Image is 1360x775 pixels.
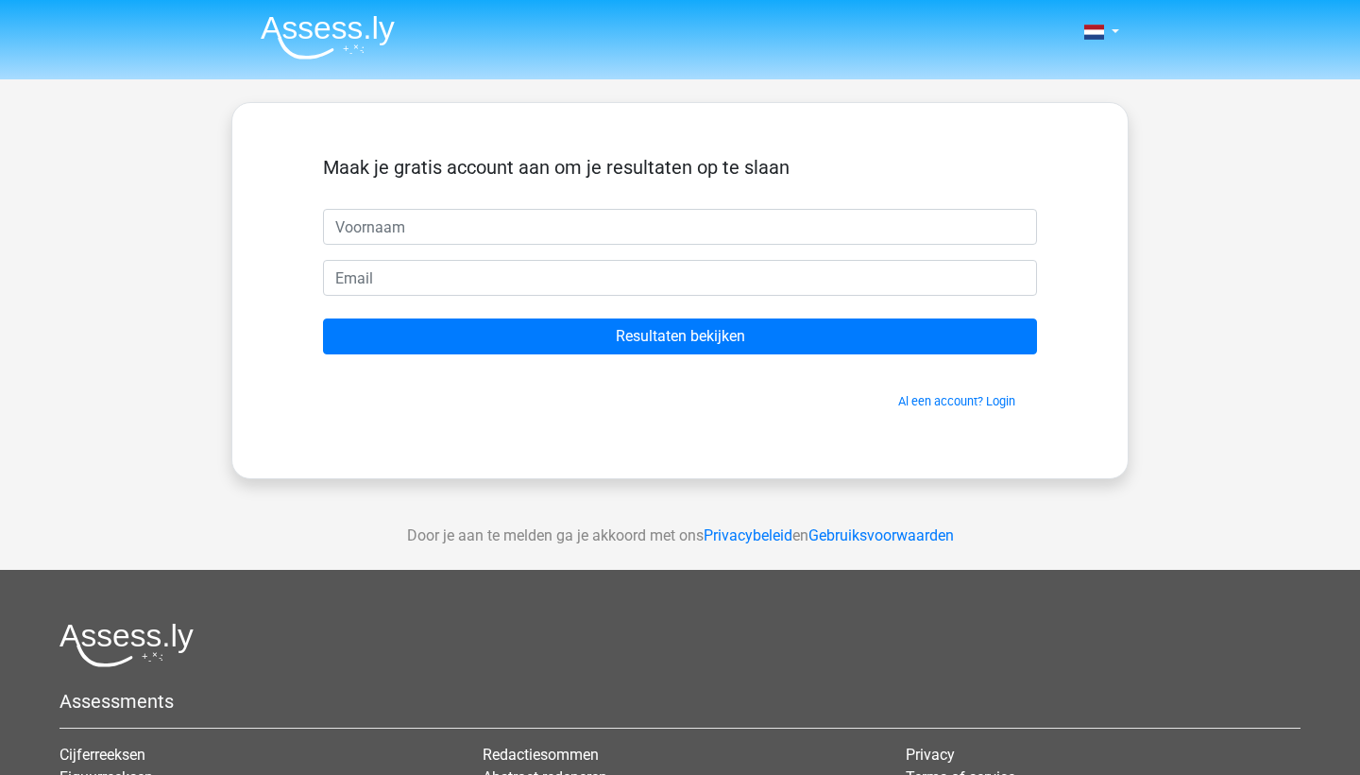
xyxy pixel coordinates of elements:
a: Privacybeleid [704,526,792,544]
img: Assessly logo [59,623,194,667]
h5: Assessments [59,690,1300,713]
input: Resultaten bekijken [323,319,1037,354]
a: Privacy [906,746,955,764]
input: Email [323,260,1037,296]
h5: Maak je gratis account aan om je resultaten op te slaan [323,156,1037,179]
img: Assessly [261,15,395,60]
a: Gebruiksvoorwaarden [808,526,954,544]
input: Voornaam [323,209,1037,245]
a: Redactiesommen [483,746,599,764]
a: Cijferreeksen [59,746,145,764]
a: Al een account? Login [898,394,1015,408]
